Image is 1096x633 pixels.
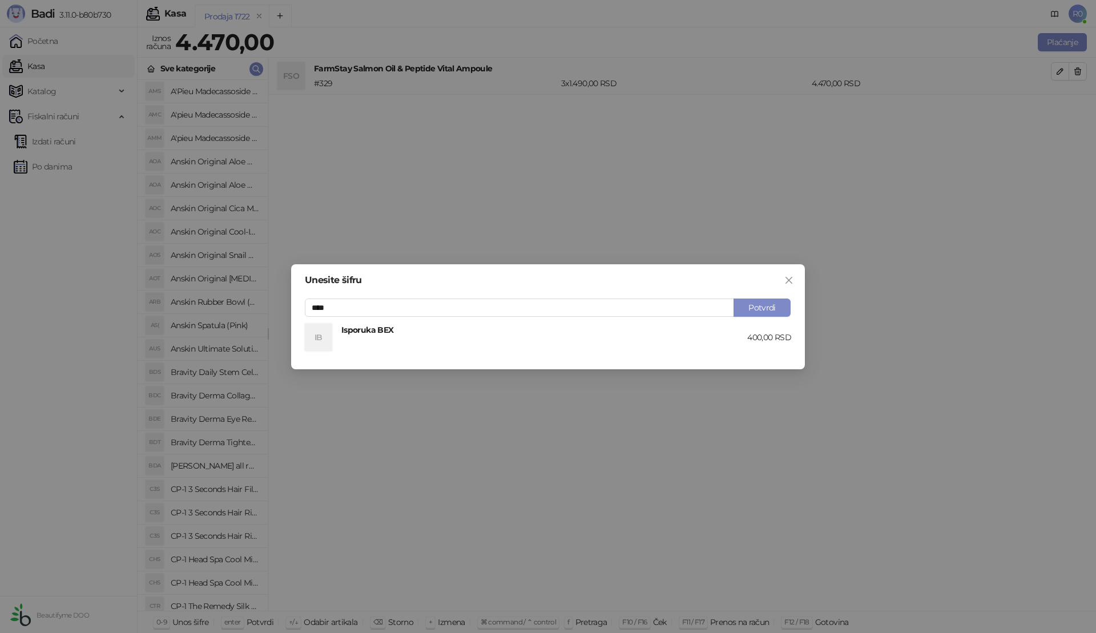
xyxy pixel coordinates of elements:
button: Close [780,271,798,289]
button: Potvrdi [734,299,791,317]
span: close [784,276,793,285]
div: Unesite šifru [305,276,791,285]
div: IB [305,324,332,351]
h4: Isporuka BEX [341,324,747,336]
div: 400,00 RSD [747,331,791,344]
span: Zatvori [780,276,798,285]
